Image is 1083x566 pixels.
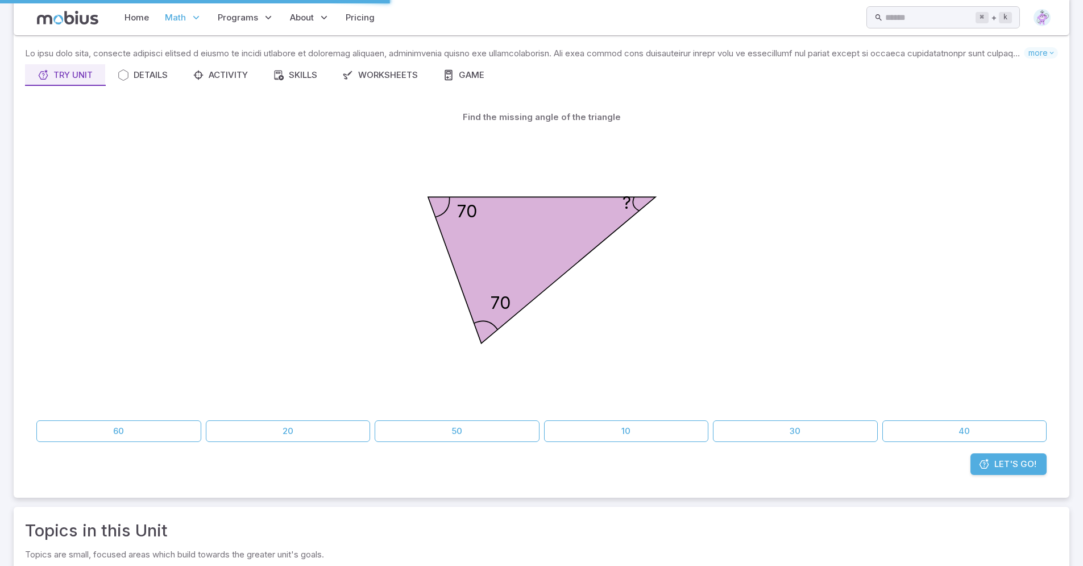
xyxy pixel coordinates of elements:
span: About [290,11,314,24]
button: 40 [882,420,1047,442]
button: 60 [36,420,201,442]
button: 50 [375,420,540,442]
button: 20 [206,420,371,442]
div: Game [443,69,484,81]
span: Programs [218,11,258,24]
div: Activity [193,69,248,81]
p: Find the missing angle of the triangle [463,111,621,123]
p: Topics are small, focused areas which build towards the greater unit's goals. [25,548,1058,561]
span: Let's Go! [994,458,1036,470]
text: 70 [490,292,510,313]
div: + [976,11,1012,24]
kbd: k [999,12,1012,23]
p: Lo ipsu dolo sita, consecte adipisci elitsed d eiusmo te incidi utlabore et doloremag aliquaen, a... [25,47,1024,60]
div: Details [118,69,168,81]
img: diamond.svg [1034,9,1051,26]
div: Worksheets [342,69,418,81]
button: 30 [713,420,878,442]
div: Skills [273,69,317,81]
a: Topics in this Unit [25,518,168,543]
span: Math [165,11,186,24]
button: 10 [544,420,709,442]
text: 70 [457,201,477,222]
a: Home [121,5,152,31]
text: ? [623,193,631,213]
a: Let's Go! [970,453,1047,475]
div: Try Unit [38,69,93,81]
kbd: ⌘ [976,12,989,23]
a: Pricing [342,5,378,31]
